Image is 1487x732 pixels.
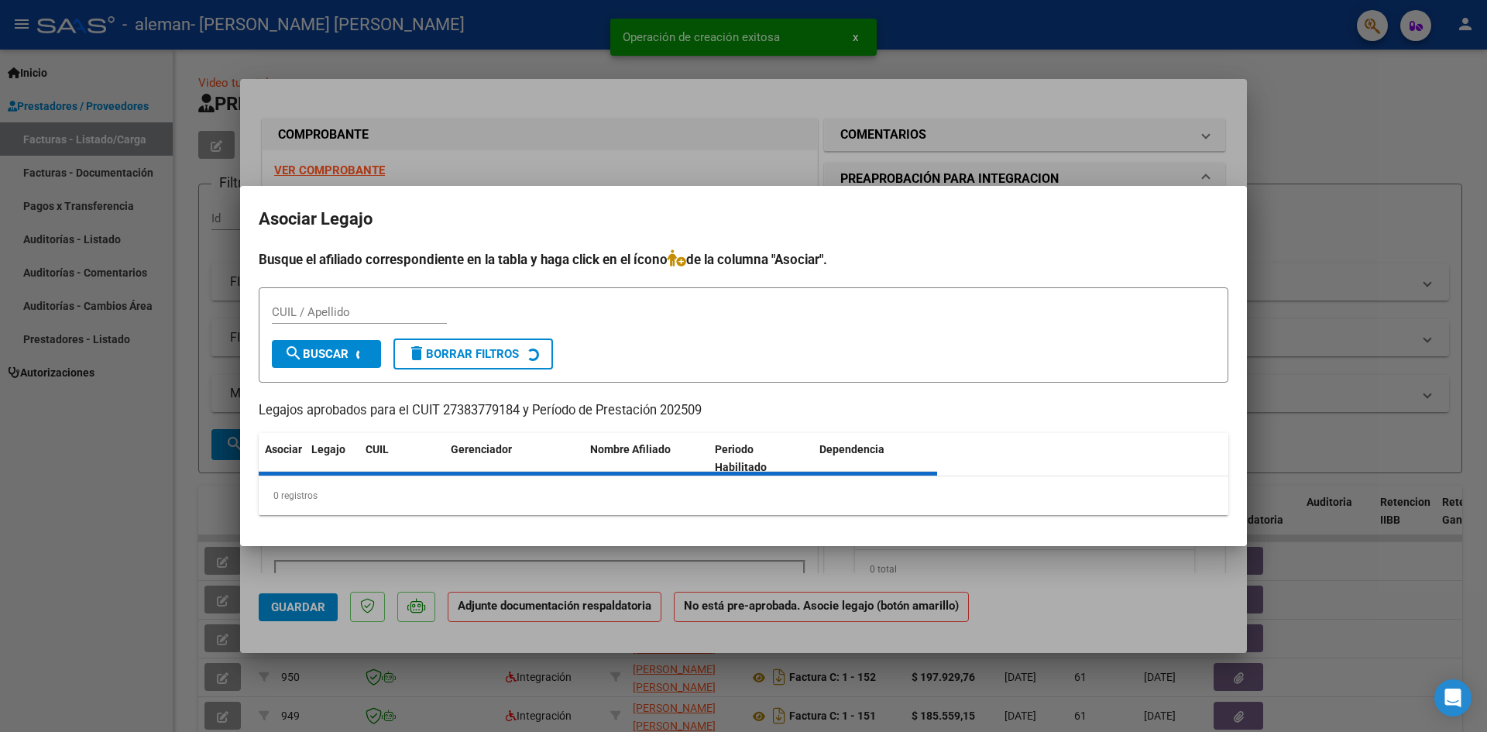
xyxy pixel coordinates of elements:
span: CUIL [366,443,389,455]
datatable-header-cell: Gerenciador [445,433,584,484]
span: Legajo [311,443,345,455]
datatable-header-cell: Periodo Habilitado [709,433,813,484]
h4: Busque el afiliado correspondiente en la tabla y haga click en el ícono de la columna "Asociar". [259,249,1228,270]
button: Buscar [272,340,381,368]
datatable-header-cell: Nombre Afiliado [584,433,709,484]
div: Open Intercom Messenger [1434,679,1472,717]
mat-icon: search [284,344,303,363]
datatable-header-cell: Dependencia [813,433,938,484]
span: Gerenciador [451,443,512,455]
p: Legajos aprobados para el CUIT 27383779184 y Período de Prestación 202509 [259,401,1228,421]
datatable-header-cell: Legajo [305,433,359,484]
datatable-header-cell: Asociar [259,433,305,484]
span: Borrar Filtros [407,347,519,361]
span: Periodo Habilitado [715,443,767,473]
span: Buscar [284,347,349,361]
mat-icon: delete [407,344,426,363]
div: 0 registros [259,476,1228,515]
button: Borrar Filtros [393,339,553,369]
span: Dependencia [819,443,884,455]
h2: Asociar Legajo [259,204,1228,234]
datatable-header-cell: CUIL [359,433,445,484]
span: Asociar [265,443,302,455]
span: Nombre Afiliado [590,443,671,455]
